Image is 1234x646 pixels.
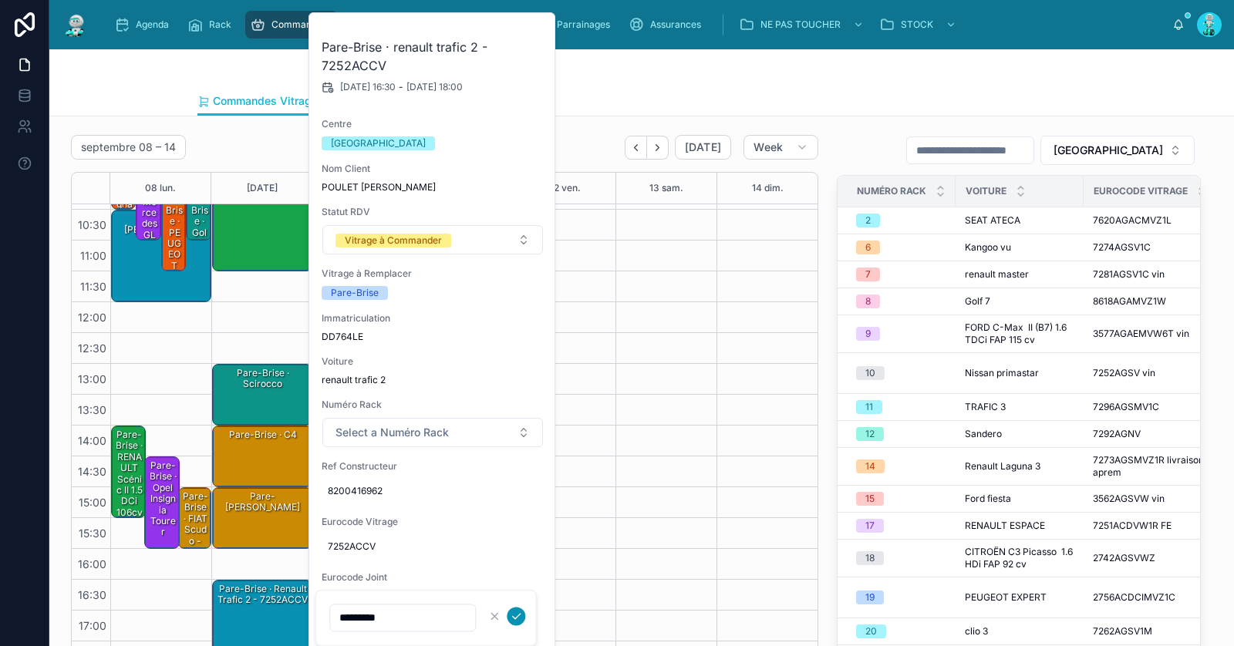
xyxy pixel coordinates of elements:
a: 7274AGSV1C [1093,241,1208,254]
a: 8 [856,294,946,308]
span: 3577AGAEMVW6T vin [1093,328,1189,340]
div: 14 [865,459,875,473]
span: DD764LE [322,331,544,343]
span: Eurocode Vitrage [322,516,544,528]
span: Rack [209,19,231,31]
button: Week [743,135,818,160]
span: Renault Laguna 3 [965,460,1040,473]
span: Numéro Rack [857,185,926,197]
span: Sandero [965,428,1002,440]
div: 15 [865,492,875,506]
span: Commandes [271,19,327,31]
span: 14:30 [74,465,110,478]
span: [DATE] 18:00 [406,81,463,93]
a: FORD C-Max II (B7) 1.6 TDCi FAP 115 cv [965,321,1074,346]
span: NE PAS TOUCHER [760,19,841,31]
a: 2742AGSVWZ [1093,552,1208,564]
div: Pare-Brise · RENAULT Scénic II 1.5 dCi 106cv - 7257AGAV1M [114,428,144,564]
div: 08 lun. [145,173,176,204]
a: 15 [856,492,946,506]
a: renault master [965,268,1074,281]
a: Kangoo vu [965,241,1074,254]
div: Pare-Brise · renault trafic 2 - 7252ACCV [215,582,311,607]
span: 15:00 [75,496,110,509]
span: 2742AGSVWZ [1093,552,1155,564]
a: 2 [856,214,946,227]
div: 19 [865,590,875,604]
span: 13:00 [74,372,110,385]
div: 17 [865,519,875,533]
div: [DATE] [247,173,278,204]
a: Rack [183,11,242,39]
span: Commandes Vitrages [213,93,324,109]
span: 11:00 [76,249,110,262]
h2: Pare-Brise · renault trafic 2 - 7252ACCV [322,38,544,75]
span: TRAFIC 3 [965,401,1006,413]
span: Voiture [966,185,1006,197]
div: Pare-Brise · Scirocco [215,366,311,392]
span: 7252AGSV vin [1093,367,1155,379]
span: 12:00 [74,311,110,324]
div: 6 [865,241,871,254]
span: PEUGEOT EXPERT [965,591,1047,604]
span: 7252ACCV [328,540,538,553]
span: STOCK [901,19,933,31]
div: [GEOGRAPHIC_DATA] [331,136,426,150]
span: CITROËN C3 Picasso 1.6 HDi FAP 92 cv [965,546,1074,570]
a: 9 [856,327,946,341]
button: Select Button [322,225,543,254]
div: Vitrage à Commander [345,234,442,247]
div: Pare-Brise · FIAT Scudo - 3345AGS [181,490,210,570]
a: Commandes Vitrages [197,87,324,116]
span: 14:00 [74,434,110,447]
span: Agenda [136,19,169,31]
span: Golf 7 [965,295,990,308]
span: 16:30 [74,588,110,601]
a: 14 [856,459,946,473]
span: Nom Client [322,163,544,175]
a: 18 [856,551,946,565]
a: Agenda [110,11,180,39]
a: RENAULT ESPACE [965,520,1074,532]
span: 8618AGAMVZ1W [1093,295,1166,308]
span: 12:30 [74,342,110,355]
a: 7296AGSMV1C [1093,401,1208,413]
div: 9 [865,327,871,341]
div: Pare-Brise [331,286,379,300]
div: Pare-Brise · RENAULT Scénic II 1.5 dCi 106cv - 7257AGAV1M [112,426,145,517]
button: 12 ven. [550,173,581,204]
span: Ref Constructeur [322,460,544,473]
span: 8200416962 [328,485,538,497]
a: Renault Laguna 3 [965,460,1074,473]
div: 7 [865,267,871,281]
a: 17 [856,519,946,533]
a: Assurances [624,11,712,39]
span: [GEOGRAPHIC_DATA] [1054,143,1163,158]
span: Vitrage à Remplacer [322,267,544,280]
span: Kangoo vu [965,241,1011,254]
a: clio 3 [965,625,1074,638]
div: 12 [865,427,875,441]
span: 16:00 [74,557,110,570]
a: 7273AGSMVZ1R livraison aprem [1093,454,1208,479]
a: PEUGEOT EXPERT [965,591,1074,604]
span: RENAULT ESPACE [965,520,1045,532]
button: Back [625,136,647,160]
span: renault master [965,268,1029,281]
a: SEAT ATECA [965,214,1074,227]
div: Pare-Brise · Scirocco [213,365,312,425]
span: clio 3 [965,625,988,638]
button: [DATE] [675,135,731,160]
span: 7292AGNV [1093,428,1141,440]
span: 7281AGSV1C vin [1093,268,1165,281]
span: Parrainages [557,19,610,31]
a: Cadeaux [451,11,528,39]
span: Voiture [322,355,544,368]
a: 7262AGSV1M [1093,625,1208,638]
button: 14 dim. [752,173,784,204]
span: Ford fiesta [965,493,1011,505]
a: 7251ACDVW1R FE [1093,520,1208,532]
